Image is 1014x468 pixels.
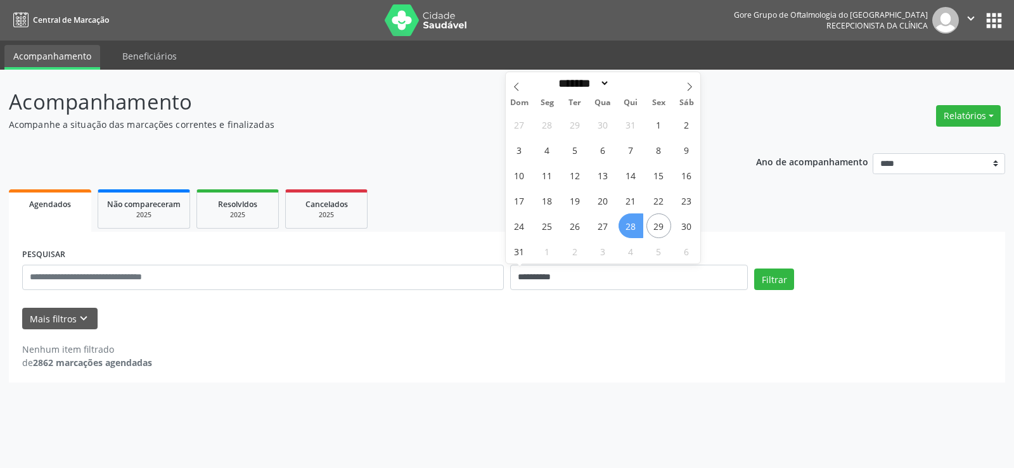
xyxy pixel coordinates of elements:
[734,9,928,20] div: Gore Grupo de Oftalmologia do [GEOGRAPHIC_DATA]
[22,245,65,265] label: PESQUISAR
[506,99,534,107] span: Dom
[9,86,706,118] p: Acompanhamento
[591,163,615,187] span: Agosto 13, 2025
[555,77,610,90] select: Month
[22,343,152,356] div: Nenhum item filtrado
[619,163,643,187] span: Agosto 14, 2025
[563,112,587,137] span: Julho 29, 2025
[617,99,645,107] span: Qui
[645,99,672,107] span: Sex
[9,9,109,30] a: Central de Marcação
[563,137,587,162] span: Agosto 5, 2025
[646,112,671,137] span: Agosto 1, 2025
[535,137,560,162] span: Agosto 4, 2025
[591,137,615,162] span: Agosto 6, 2025
[507,112,532,137] span: Julho 27, 2025
[591,213,615,238] span: Agosto 27, 2025
[826,20,928,31] span: Recepcionista da clínica
[932,7,959,34] img: img
[610,77,651,90] input: Year
[33,15,109,25] span: Central de Marcação
[674,239,699,263] span: Setembro 6, 2025
[619,112,643,137] span: Julho 31, 2025
[77,312,91,326] i: keyboard_arrow_down
[589,99,617,107] span: Qua
[22,308,98,330] button: Mais filtroskeyboard_arrow_down
[295,210,358,220] div: 2025
[535,163,560,187] span: Agosto 11, 2025
[535,112,560,137] span: Julho 28, 2025
[756,153,868,169] p: Ano de acompanhamento
[507,213,532,238] span: Agosto 24, 2025
[535,188,560,213] span: Agosto 18, 2025
[113,45,186,67] a: Beneficiários
[22,356,152,369] div: de
[107,199,181,210] span: Não compareceram
[646,163,671,187] span: Agosto 15, 2025
[646,188,671,213] span: Agosto 22, 2025
[591,112,615,137] span: Julho 30, 2025
[674,137,699,162] span: Agosto 9, 2025
[561,99,589,107] span: Ter
[646,137,671,162] span: Agosto 8, 2025
[674,112,699,137] span: Agosto 2, 2025
[959,7,983,34] button: 
[305,199,348,210] span: Cancelados
[591,188,615,213] span: Agosto 20, 2025
[754,269,794,290] button: Filtrar
[107,210,181,220] div: 2025
[4,45,100,70] a: Acompanhamento
[535,213,560,238] span: Agosto 25, 2025
[29,199,71,210] span: Agendados
[619,137,643,162] span: Agosto 7, 2025
[533,99,561,107] span: Seg
[936,105,1001,127] button: Relatórios
[218,199,257,210] span: Resolvidos
[646,213,671,238] span: Agosto 29, 2025
[563,188,587,213] span: Agosto 19, 2025
[507,163,532,187] span: Agosto 10, 2025
[33,357,152,369] strong: 2862 marcações agendadas
[507,188,532,213] span: Agosto 17, 2025
[563,213,587,238] span: Agosto 26, 2025
[619,239,643,263] span: Setembro 4, 2025
[563,239,587,263] span: Setembro 2, 2025
[619,213,643,238] span: Agosto 28, 2025
[674,188,699,213] span: Agosto 23, 2025
[507,239,532,263] span: Agosto 31, 2025
[646,239,671,263] span: Setembro 5, 2025
[591,239,615,263] span: Setembro 3, 2025
[674,163,699,187] span: Agosto 16, 2025
[983,9,1005,32] button: apps
[507,137,532,162] span: Agosto 3, 2025
[964,11,978,25] i: 
[206,210,269,220] div: 2025
[619,188,643,213] span: Agosto 21, 2025
[672,99,700,107] span: Sáb
[535,239,560,263] span: Setembro 1, 2025
[9,118,706,131] p: Acompanhe a situação das marcações correntes e finalizadas
[563,163,587,187] span: Agosto 12, 2025
[674,213,699,238] span: Agosto 30, 2025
